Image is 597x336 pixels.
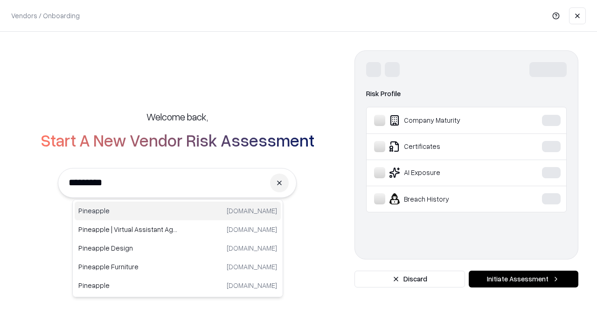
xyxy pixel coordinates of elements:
[354,271,465,287] button: Discard
[78,243,178,253] p: Pineapple Design
[374,167,514,178] div: AI Exposure
[78,280,178,290] p: Pineapple
[227,224,277,234] p: [DOMAIN_NAME]
[227,206,277,216] p: [DOMAIN_NAME]
[146,110,208,123] h5: Welcome back,
[78,262,178,272] p: Pineapple Furniture
[11,11,80,21] p: Vendors / Onboarding
[366,88,567,99] div: Risk Profile
[227,280,277,290] p: [DOMAIN_NAME]
[78,224,178,234] p: Pineapple | Virtual Assistant Agency
[469,271,578,287] button: Initiate Assessment
[78,206,178,216] p: Pineapple
[374,193,514,204] div: Breach History
[227,262,277,272] p: [DOMAIN_NAME]
[72,199,283,297] div: Suggestions
[374,141,514,152] div: Certificates
[227,243,277,253] p: [DOMAIN_NAME]
[41,131,314,149] h2: Start A New Vendor Risk Assessment
[374,115,514,126] div: Company Maturity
